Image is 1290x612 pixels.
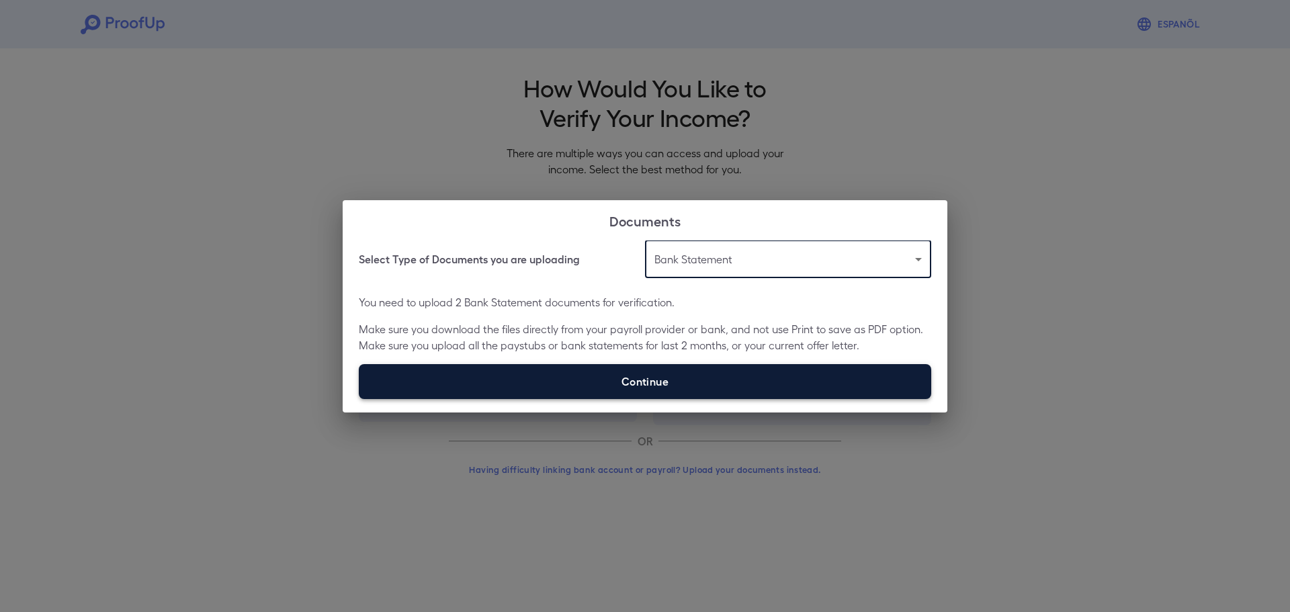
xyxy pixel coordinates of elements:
p: Make sure you download the files directly from your payroll provider or bank, and not use Print t... [359,321,931,353]
div: Bank Statement [645,241,931,278]
h2: Documents [343,200,947,241]
p: You need to upload 2 Bank Statement documents for verification. [359,294,931,310]
label: Continue [359,364,931,399]
h6: Select Type of Documents you are uploading [359,251,580,267]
